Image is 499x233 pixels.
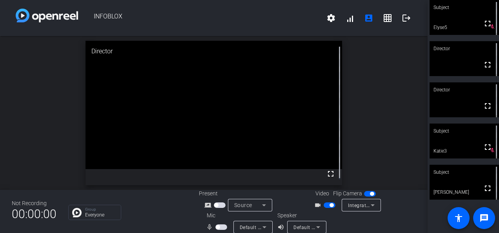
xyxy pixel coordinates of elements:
[483,142,492,152] mat-icon: fullscreen
[206,222,215,232] mat-icon: mic_none
[430,165,499,180] div: Subject
[483,19,492,28] mat-icon: fullscreen
[364,13,373,23] mat-icon: account_box
[333,189,362,198] span: Flip Camera
[483,184,492,193] mat-icon: fullscreen
[479,213,489,223] mat-icon: message
[483,101,492,111] mat-icon: fullscreen
[483,60,492,69] mat-icon: fullscreen
[402,13,411,23] mat-icon: logout
[240,224,344,230] span: Default - Microphone Array (Realtek(R) Audio)
[78,9,322,27] span: INFOBLOX
[348,202,423,208] span: Integrated Webcam (0bda:5581)
[204,200,214,210] mat-icon: screen_share_outline
[199,189,277,198] div: Present
[454,213,463,223] mat-icon: accessibility
[315,189,329,198] span: Video
[199,211,277,220] div: Mic
[326,169,335,178] mat-icon: fullscreen
[12,199,56,208] div: Not Recording
[16,9,78,22] img: white-gradient.svg
[430,41,499,56] div: Director
[383,13,392,23] mat-icon: grid_on
[72,208,82,217] img: Chat Icon
[341,9,359,27] button: signal_cellular_alt
[85,208,117,211] p: Group
[430,82,499,97] div: Director
[430,124,499,138] div: Subject
[85,213,117,217] p: Everyone
[86,41,342,62] div: Director
[12,204,56,224] span: 00:00:00
[293,224,378,230] span: Default - Speakers (Realtek(R) Audio)
[314,200,324,210] mat-icon: videocam_outline
[277,211,324,220] div: Speaker
[234,202,252,208] span: Source
[326,13,336,23] mat-icon: settings
[277,222,287,232] mat-icon: volume_up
